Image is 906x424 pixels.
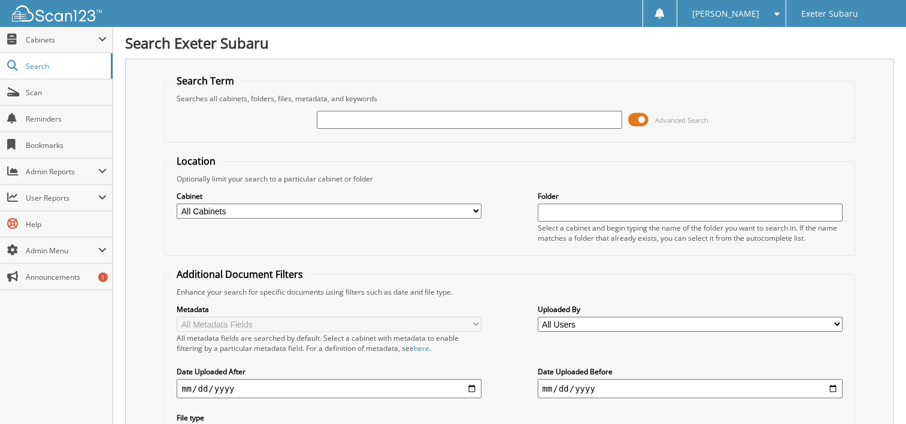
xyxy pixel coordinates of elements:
legend: Search Term [171,74,240,87]
div: Enhance your search for specific documents using filters such as date and file type. [171,287,849,297]
span: User Reports [26,193,98,203]
label: Date Uploaded Before [538,367,843,377]
div: All metadata fields are searched by default. Select a cabinet with metadata to enable filtering b... [177,333,481,353]
span: Admin Menu [26,246,98,256]
label: Folder [538,191,843,201]
span: Admin Reports [26,166,98,177]
legend: Additional Document Filters [171,268,309,281]
span: Announcements [26,272,107,282]
span: Scan [26,87,107,98]
span: Bookmarks [26,140,107,150]
span: Cabinets [26,35,98,45]
label: Cabinet [177,191,481,201]
input: start [177,379,481,398]
label: Uploaded By [538,304,843,314]
span: Advanced Search [655,116,708,125]
div: 1 [98,272,108,282]
a: here [414,343,429,353]
input: end [538,379,843,398]
span: Reminders [26,114,107,124]
div: Searches all cabinets, folders, files, metadata, and keywords [171,93,849,104]
span: Exeter Subaru [801,10,858,17]
legend: Location [171,155,222,168]
img: scan123-logo-white.svg [12,5,102,22]
h1: Search Exeter Subaru [125,33,894,53]
div: Optionally limit your search to a particular cabinet or folder [171,174,849,184]
span: [PERSON_NAME] [692,10,759,17]
label: Metadata [177,304,481,314]
span: Search [26,61,105,71]
label: File type [177,413,481,423]
span: Help [26,219,107,229]
div: Select a cabinet and begin typing the name of the folder you want to search in. If the name match... [538,223,843,243]
label: Date Uploaded After [177,367,481,377]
